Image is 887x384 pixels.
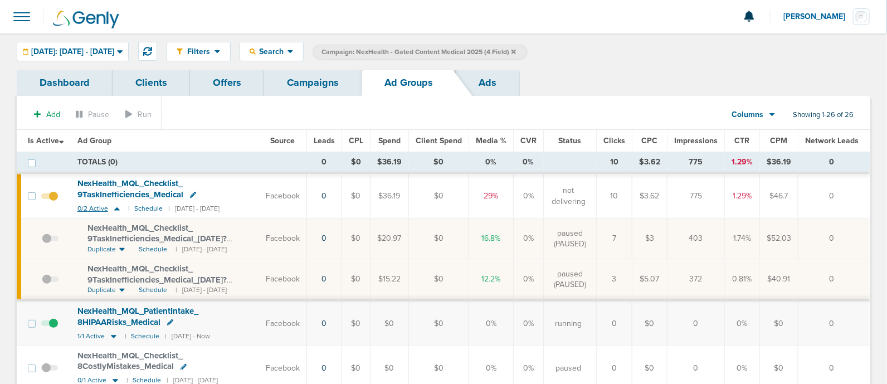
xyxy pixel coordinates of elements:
[771,136,788,145] span: CPM
[77,306,198,327] span: NexHealth_ MQL_ PatientIntake_ 8HIPAARisks_ Medical
[456,70,519,96] a: Ads
[17,70,113,96] a: Dashboard
[168,205,220,213] small: | [DATE] - [DATE]
[597,152,632,173] td: 10
[87,264,227,295] span: NexHealth_ MQL_ Checklist_ 9TaskInefficiencies_ Medical_ [DATE]?id=183&cmp_ id=9658082
[371,173,409,218] td: $36.19
[760,259,798,301] td: $40.91
[514,152,544,173] td: 0%
[667,218,725,259] td: 403
[469,300,514,346] td: 0%
[642,136,658,145] span: CPC
[259,173,307,218] td: Facebook
[597,173,632,218] td: 10
[134,205,163,213] small: Schedule
[544,218,597,259] td: paused (PAUSED)
[469,218,514,259] td: 16.8%
[259,259,307,301] td: Facebook
[416,136,462,145] span: Client Spend
[322,319,327,328] a: 0
[53,11,119,28] img: Genly
[409,259,469,301] td: $0
[476,136,506,145] span: Media %
[321,47,516,57] span: Campaign: NexHealth - Gated Content Medical 2025 (4 Field)
[469,152,514,173] td: 0%
[732,109,764,120] span: Columns
[760,173,798,218] td: $46.7
[514,173,544,218] td: 0%
[28,136,64,145] span: Is Active
[674,136,718,145] span: Impressions
[190,70,264,96] a: Offers
[342,300,371,346] td: $0
[514,218,544,259] td: 0%
[632,218,667,259] td: $3
[760,218,798,259] td: $52.03
[342,173,371,218] td: $0
[342,152,371,173] td: $0
[783,13,853,21] span: [PERSON_NAME]
[556,363,582,374] span: paused
[798,218,870,259] td: 0
[176,245,227,254] small: | [DATE] - [DATE]
[632,300,667,346] td: $0
[71,152,307,173] td: TOTALS (0)
[87,223,227,255] span: NexHealth_ MQL_ Checklist_ 9TaskInefficiencies_ Medical_ [DATE]?id=183&cmp_ id=9658082
[409,152,469,173] td: $0
[113,70,190,96] a: Clients
[256,47,287,56] span: Search
[550,185,587,207] span: not delivering
[165,332,210,341] small: | [DATE] - Now
[371,218,409,259] td: $20.97
[131,332,159,341] small: Schedule
[28,106,66,123] button: Add
[805,136,859,145] span: Network Leads
[176,285,227,295] small: | [DATE] - [DATE]
[667,152,725,173] td: 775
[77,136,111,145] span: Ad Group
[259,218,307,259] td: Facebook
[378,136,401,145] span: Spend
[87,245,116,254] span: Duplicate
[409,300,469,346] td: $0
[322,363,327,373] a: 0
[371,300,409,346] td: $0
[760,152,798,173] td: $36.19
[342,259,371,301] td: $0
[77,351,183,372] span: NexHealth_ MQL_ Checklist_ 8CostlyMistakes_ Medical
[725,152,760,173] td: 1.29%
[514,259,544,301] td: 0%
[342,218,371,259] td: $0
[632,152,667,173] td: $3.62
[798,152,870,173] td: 0
[307,152,342,173] td: 0
[725,300,760,346] td: 0%
[555,318,582,329] span: running
[183,47,215,56] span: Filters
[725,173,760,218] td: 1.29%
[77,332,105,341] span: 1/1 Active
[409,218,469,259] td: $0
[798,300,870,346] td: 0
[597,259,632,301] td: 3
[371,259,409,301] td: $15.22
[371,152,409,173] td: $36.19
[259,300,307,346] td: Facebook
[46,110,60,119] span: Add
[760,300,798,346] td: $0
[667,300,725,346] td: 0
[322,274,327,284] a: 0
[349,136,363,145] span: CPL
[271,136,295,145] span: Source
[128,205,129,213] small: |
[469,173,514,218] td: 29%
[632,173,667,218] td: $3.62
[31,48,114,56] span: [DATE]: [DATE] - [DATE]
[322,234,327,243] a: 0
[77,205,108,213] span: 0/2 Active
[314,136,335,145] span: Leads
[603,136,625,145] span: Clicks
[725,218,760,259] td: 1.74%
[139,245,167,254] span: Schedule
[409,173,469,218] td: $0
